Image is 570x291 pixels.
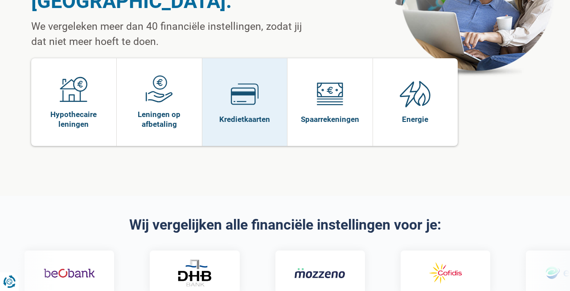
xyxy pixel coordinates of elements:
[31,19,311,49] p: We vergeleken meer dan 40 financiële instellingen, zodat jij dat niet meer hoeft te doen.
[176,259,212,287] img: DHB Bank
[287,58,373,146] a: Spaarrekeningen Spaarrekeningen
[202,58,287,146] a: Kredietkaarten Kredietkaarten
[31,58,117,146] a: Hypothecaire leningen Hypothecaire leningen
[117,58,202,146] a: Leningen op afbetaling Leningen op afbetaling
[145,75,173,103] img: Leningen op afbetaling
[231,80,258,108] img: Kredietkaarten
[219,114,270,124] span: Kredietkaarten
[373,58,458,146] a: Energie Energie
[419,260,471,286] img: Cofidis
[121,109,197,129] span: Leningen op afbetaling
[36,109,112,129] span: Hypothecaire leningen
[31,217,539,233] h2: Wij vergelijken alle financiële instellingen voor je:
[294,267,345,279] img: Mozzeno
[316,80,344,108] img: Spaarrekeningen
[60,75,87,103] img: Hypothecaire leningen
[43,260,94,286] img: Beobank
[400,80,431,108] img: Energie
[402,114,428,124] span: Energie
[301,114,359,124] span: Spaarrekeningen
